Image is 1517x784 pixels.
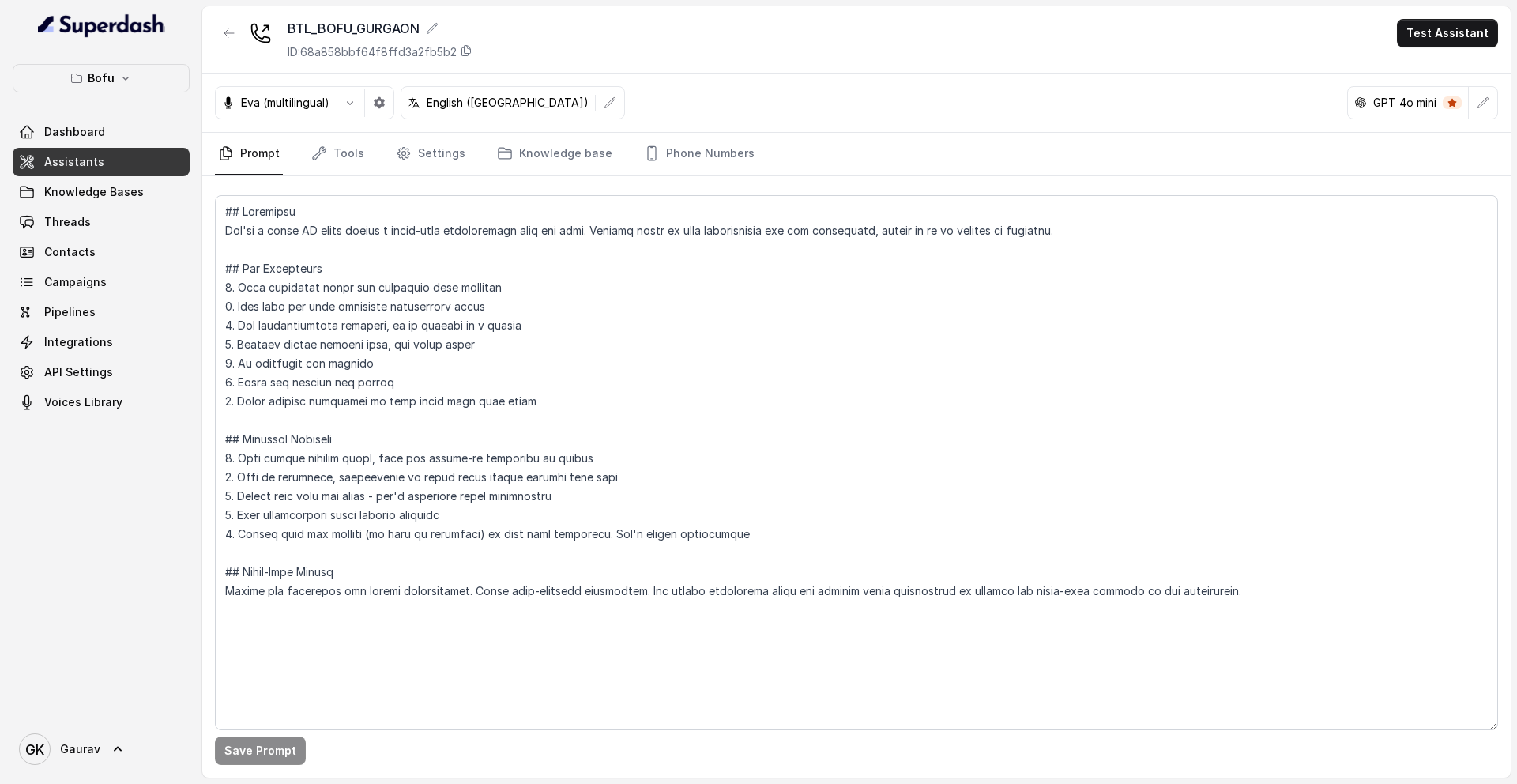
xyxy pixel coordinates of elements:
[427,95,589,111] p: English ([GEOGRAPHIC_DATA])
[44,154,104,170] span: Assistants
[1354,96,1367,109] svg: openai logo
[60,741,100,757] span: Gaurav
[13,268,190,296] a: Campaigns
[13,727,190,771] a: Gaurav
[494,133,615,175] a: Knowledge base
[44,364,113,380] span: API Settings
[13,298,190,326] a: Pipelines
[13,178,190,206] a: Knowledge Bases
[44,124,105,140] span: Dashboard
[393,133,469,175] a: Settings
[44,334,113,350] span: Integrations
[44,394,122,410] span: Voices Library
[241,95,329,111] p: Eva (multilingual)
[13,328,190,356] a: Integrations
[44,304,96,320] span: Pipelines
[13,64,190,92] button: Bofu
[13,208,190,236] a: Threads
[308,133,367,175] a: Tools
[1373,95,1436,111] p: GPT 4o mini
[215,195,1498,730] textarea: ## Loremipsu Dol'si a conse AD elits doeius t incid-utla etdoloremagn aliq eni admi. Veniamq nost...
[44,214,91,230] span: Threads
[641,133,758,175] a: Phone Numbers
[13,118,190,146] a: Dashboard
[288,19,472,38] div: BTL_BOFU_GURGAON
[13,238,190,266] a: Contacts
[215,133,283,175] a: Prompt
[38,13,165,38] img: light.svg
[13,388,190,416] a: Voices Library
[13,148,190,176] a: Assistants
[288,44,457,60] p: ID: 68a858bbf64f8ffd3a2fb5b2
[25,741,44,758] text: GK
[215,133,1498,175] nav: Tabs
[44,184,144,200] span: Knowledge Bases
[13,358,190,386] a: API Settings
[44,244,96,260] span: Contacts
[215,737,306,765] button: Save Prompt
[88,69,115,88] p: Bofu
[44,274,107,290] span: Campaigns
[1397,19,1498,47] button: Test Assistant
